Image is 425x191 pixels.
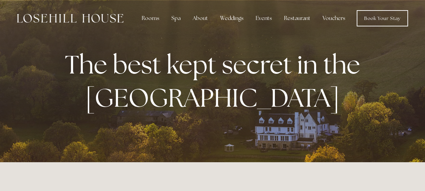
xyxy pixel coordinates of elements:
[215,12,249,25] div: Weddings
[187,12,213,25] div: About
[279,12,316,25] div: Restaurant
[136,12,165,25] div: Rooms
[317,12,351,25] a: Vouchers
[17,14,123,23] img: Losehill House
[166,12,186,25] div: Spa
[65,48,365,114] strong: The best kept secret in the [GEOGRAPHIC_DATA]
[250,12,277,25] div: Events
[357,10,408,26] a: Book Your Stay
